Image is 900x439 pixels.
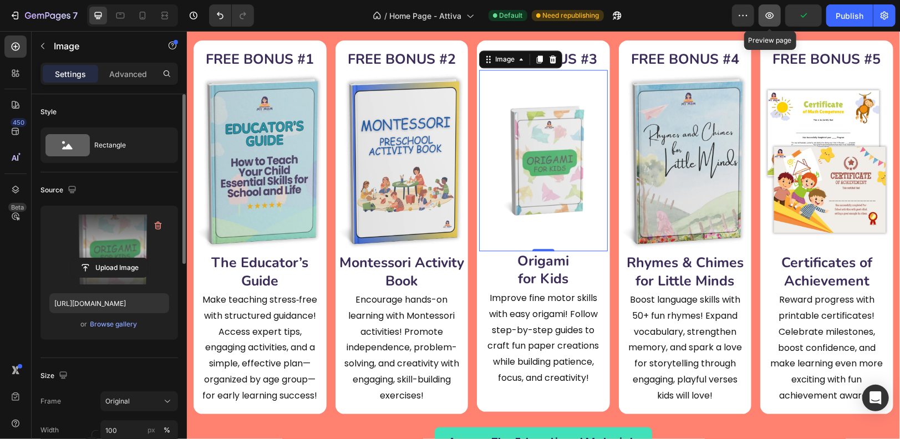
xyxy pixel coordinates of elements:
[160,423,174,437] button: px
[261,401,452,421] p: Access The Educational Materials
[298,259,415,355] p: Improve fine motor skills with easy origami! Follow step-by-step guides to craft fun paper creati...
[862,385,889,411] div: Open Intercom Messenger
[576,39,704,222] img: gempages_553213593995182904-2da2237e-1c57-440b-bca3-4f7fe2f3ae82.jpg
[40,425,59,435] label: Width
[543,11,599,21] span: Need republishing
[209,4,254,27] div: Undo/Redo
[55,68,86,80] p: Settings
[248,396,465,425] a: Access The Educational Materials
[187,31,900,439] iframe: Design area
[145,423,158,437] button: %
[54,39,148,53] p: Image
[94,132,162,158] div: Rectangle
[100,391,178,411] button: Original
[109,68,147,80] p: Advanced
[73,9,78,22] p: 7
[90,319,138,329] div: Browse gallery
[40,183,79,198] div: Source
[292,18,421,39] h2: FREE BONUS #3
[390,10,462,22] span: Home Page - Attiva
[292,220,421,258] h2: Origami for Kids
[306,23,330,33] div: Image
[434,39,563,222] img: gempages_553213593995182904-47fce91e-ba15-4bbb-9cf0-0d8b22f4587f.webp
[90,319,138,330] button: Browse gallery
[70,258,148,278] button: Upload Image
[8,203,27,212] div: Beta
[40,107,57,117] div: Style
[11,118,27,127] div: 450
[434,222,563,260] h2: Rhymes & Chimes for Little Minds
[500,11,523,21] span: Default
[826,4,873,27] button: Publish
[576,222,704,260] h2: Certificates of Achievement
[81,318,88,331] span: or
[385,10,388,22] span: /
[40,396,61,406] label: Frame
[581,261,699,373] p: Reward progress with printable certificates! Celebrate milestones, boost confidence, and make lea...
[576,18,704,39] h2: FREE BONUS #5
[440,261,557,373] p: Boost language skills with 50+ fun rhymes! Expand vocabulary, strengthen memory, and spark a love...
[836,10,863,22] div: Publish
[40,369,70,384] div: Size
[4,4,83,27] button: 7
[292,39,421,220] img: gempages_553213593995182904-bd56d1f4-ec78-4436-accb-e4e18f24057a.webp
[49,293,169,313] input: https://example.com/image.jpg
[105,396,130,406] span: Original
[148,425,155,435] div: px
[164,425,170,435] div: %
